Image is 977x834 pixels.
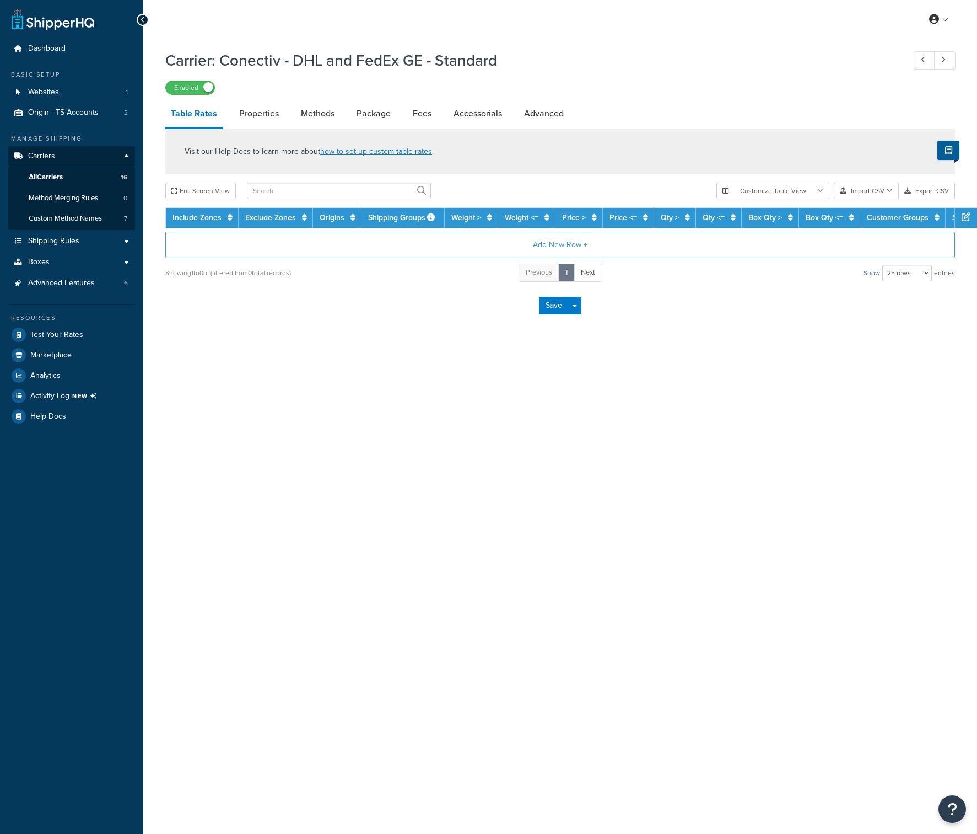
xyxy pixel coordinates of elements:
[574,264,602,282] a: Next
[505,212,538,223] a: Weight <=
[8,82,135,103] a: Websites1
[834,183,899,199] button: Import CSV
[8,273,135,293] li: Advanced Features
[8,167,135,188] a: AllCarriers16
[72,392,101,400] span: NEW
[8,366,135,386] a: Analytics
[519,264,559,282] a: Previous
[8,345,135,365] a: Marketplace
[320,212,344,223] a: Origins
[30,330,83,340] span: Test Your Rates
[609,212,637,223] a: Price <=
[29,194,98,203] span: Method Merging Rules
[448,100,508,127] a: Accessorials
[29,173,63,182] span: All Carriers
[245,212,296,223] a: Exclude Zones
[8,146,135,167] a: Carriers
[28,88,59,97] span: Websites
[126,88,128,97] span: 1
[934,51,956,69] a: Next Record
[8,146,135,230] li: Carriers
[8,273,135,293] a: Advanced Features6
[121,173,127,182] span: 16
[185,146,434,158] p: Visit our Help Docs to learn more about .
[914,51,935,69] a: Previous Record
[8,209,135,229] li: Custom Method Names
[407,100,437,127] a: Fees
[937,141,959,160] button: Show Help Docs
[8,82,135,103] li: Websites
[867,212,929,223] a: Customer Groups
[661,212,679,223] a: Qty >
[526,267,552,277] span: Previous
[8,325,135,345] a: Test Your Rates
[165,183,236,199] button: Full Screen View
[8,313,135,323] div: Resources
[165,50,893,71] h1: Carrier: Conectiv - DHL and FedEx GE - Standard
[8,386,135,406] a: Activity LogNEW
[8,386,135,406] li: [object Object]
[863,265,880,281] span: Show
[934,265,955,281] span: entries
[8,231,135,252] a: Shipping Rules
[172,212,222,223] a: Include Zones
[938,795,966,823] button: Open Resource Center
[30,389,101,403] span: Activity Log
[247,183,431,199] input: Search
[165,100,223,129] a: Table Rates
[165,232,955,258] button: Add New Row +
[8,188,135,209] li: Method Merging Rules
[716,183,829,199] button: Customize Table View
[519,100,569,127] a: Advanced
[8,103,135,123] li: Origin - TS Accounts
[30,371,61,381] span: Analytics
[295,100,340,127] a: Methods
[166,81,214,94] label: Enabled
[165,265,291,281] div: Showing 1 to 0 of (filtered from 0 total records)
[30,351,72,360] span: Marketplace
[8,188,135,209] a: Method Merging Rules0
[320,146,432,157] a: how to set up custom table rates
[28,152,55,161] span: Carriers
[8,252,135,272] a: Boxes
[234,100,284,127] a: Properties
[562,212,586,223] a: Price >
[8,209,135,229] a: Custom Method Names7
[28,279,95,288] span: Advanced Features
[581,267,595,277] span: Next
[28,44,66,54] span: Dashboard
[30,412,66,421] span: Help Docs
[29,214,102,223] span: Custom Method Names
[8,70,135,79] div: Basic Setup
[8,39,135,59] a: Dashboard
[28,108,99,117] span: Origin - TS Accounts
[28,237,79,246] span: Shipping Rules
[361,208,445,228] th: Shipping Groups
[124,214,127,223] span: 7
[8,103,135,123] a: Origin - TS Accounts2
[28,258,50,267] span: Boxes
[806,212,843,223] a: Box Qty <=
[539,297,569,314] button: Save
[703,212,725,223] a: Qty <=
[124,108,128,117] span: 2
[558,264,575,282] a: 1
[8,407,135,426] a: Help Docs
[124,279,128,288] span: 6
[8,134,135,143] div: Manage Shipping
[899,183,955,199] button: Export CSV
[451,212,481,223] a: Weight >
[351,100,396,127] a: Package
[123,194,127,203] span: 0
[748,212,782,223] a: Box Qty >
